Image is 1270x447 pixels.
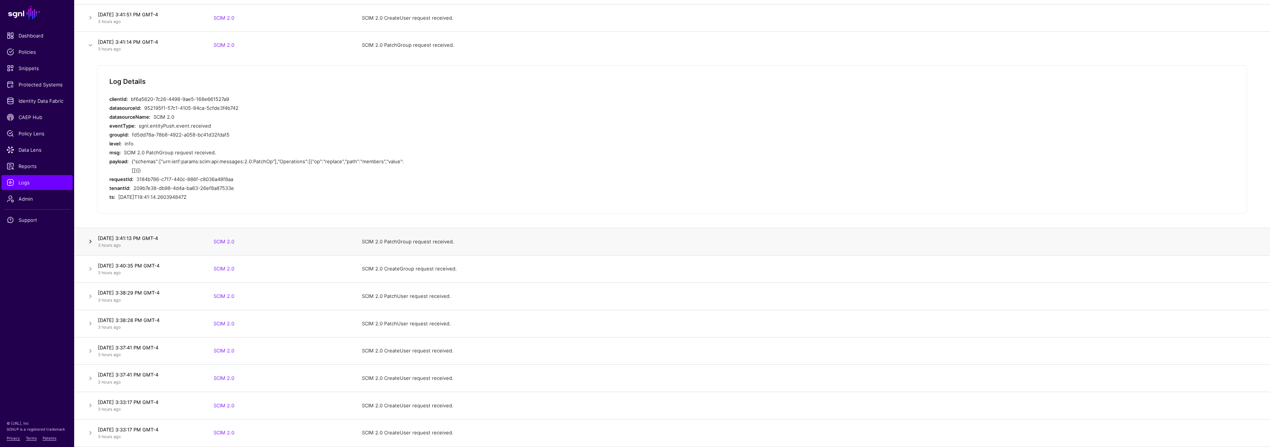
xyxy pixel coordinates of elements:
a: SGNL [4,4,70,21]
strong: clientId: [109,96,128,102]
a: Reports [1,159,73,174]
h4: [DATE] 3:40:35 PM GMT-4 [98,262,199,269]
p: 3 hours ago [98,242,199,249]
h4: [DATE] 3:41:51 PM GMT-4 [98,11,199,18]
span: Policy Lens [7,130,67,137]
a: Policy Lens [1,126,73,141]
a: SCIM 2.0 [214,430,234,436]
a: SCIM 2.0 [214,402,234,408]
div: SCIM 2.0 [154,112,406,121]
strong: ts: [109,194,115,200]
a: Patents [43,436,56,440]
span: Dashboard [7,32,67,39]
div: SCIM 2.0 PatchGroup request received. [124,148,406,157]
div: {"schemas":["urn:ietf:params:scim:api:messages:2.0:PatchOp"],"Operations":[{"op":"replace","path"... [132,157,406,175]
span: Snippets [7,65,67,72]
div: bf6a5620-7c26-4498-9ae5-168e661527a9 [131,95,406,103]
a: Data Lens [1,142,73,157]
p: 3 hours ago [98,352,199,358]
span: Protected Systems [7,81,67,88]
a: Logs [1,175,73,190]
h4: [DATE] 3:38:29 PM GMT-4 [98,289,199,296]
p: 3 hours ago [98,297,199,303]
div: [DATE]T19:41:14.260394847Z [118,193,406,201]
span: CAEP Hub [7,114,67,121]
a: Privacy [7,436,20,440]
strong: datasourceName: [109,114,151,120]
a: SCIM 2.0 [214,348,234,354]
h4: [DATE] 3:33:17 PM GMT-4 [98,426,199,433]
td: SCIM 2.0 CreateUser request received. [354,4,1270,32]
strong: msg: [109,149,121,155]
span: Data Lens [7,146,67,154]
a: Snippets [1,61,73,76]
a: SCIM 2.0 [214,321,234,326]
div: info [125,139,406,148]
strong: groupId: [109,132,129,138]
span: Logs [7,179,67,186]
h4: [DATE] 3:38:28 PM GMT-4 [98,317,199,323]
span: Admin [7,195,67,203]
td: SCIM 2.0 PatchGroup request received. [354,228,1270,256]
div: sgnl.entityPush.event.received [139,121,406,130]
p: SGNL® is a registered trademark [7,426,67,432]
a: SCIM 2.0 [214,266,234,272]
td: SCIM 2.0 CreateUser request received. [354,419,1270,447]
strong: requestId: [109,176,133,182]
a: Terms [26,436,37,440]
strong: level: [109,141,122,147]
div: 952195f1-57c1-4105-84ca-5cfde3f4b742 [144,103,406,112]
p: 3 hours ago [98,406,199,413]
a: SCIM 2.0 [214,15,234,21]
a: SCIM 2.0 [214,375,234,381]
p: 3 hours ago [98,270,199,276]
a: Dashboard [1,28,73,43]
a: SCIM 2.0 [214,42,234,48]
h4: [DATE] 3:37:41 PM GMT-4 [98,344,199,351]
p: 3 hours ago [98,46,199,52]
td: SCIM 2.0 CreateUser request received. [354,337,1270,365]
td: SCIM 2.0 PatchUser request received. [354,310,1270,338]
td: SCIM 2.0 PatchUser request received. [354,283,1270,310]
td: SCIM 2.0 CreateUser request received. [354,392,1270,420]
p: 3 hours ago [98,434,199,440]
p: 3 hours ago [98,324,199,331]
a: Identity Data Fabric [1,93,73,108]
p: 3 hours ago [98,379,199,385]
td: SCIM 2.0 PatchGroup request received. [354,32,1270,59]
a: CAEP Hub [1,110,73,125]
span: Identity Data Fabric [7,97,67,105]
p: 3 hours ago [98,19,199,25]
td: SCIM 2.0 CreateGroup request received. [354,255,1270,283]
p: © [URL], Inc [7,420,67,426]
div: 3184b786-c717-440c-886f-c8036a48f8aa [136,175,406,184]
strong: payload: [109,158,129,164]
h4: [DATE] 3:41:13 PM GMT-4 [98,235,199,241]
span: Policies [7,48,67,56]
strong: eventType: [109,123,136,129]
span: Reports [7,162,67,170]
strong: datasourceId: [109,105,141,111]
a: Admin [1,191,73,206]
h5: Log Details [109,78,146,86]
a: Policies [1,45,73,59]
strong: tenantId: [109,185,131,191]
a: Protected Systems [1,77,73,92]
td: SCIM 2.0 CreateUser request received. [354,365,1270,392]
a: SCIM 2.0 [214,293,234,299]
div: 209b7e38-db98-4d4a-ba63-26ef8a87533e [133,184,406,193]
span: Support [7,216,67,224]
h4: [DATE] 3:41:14 PM GMT-4 [98,39,199,45]
h4: [DATE] 3:37:41 PM GMT-4 [98,371,199,378]
div: fd5dd78a-78b8-4922-a058-bc41d32fda15 [132,130,406,139]
a: SCIM 2.0 [214,239,234,244]
h4: [DATE] 3:33:17 PM GMT-4 [98,399,199,405]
